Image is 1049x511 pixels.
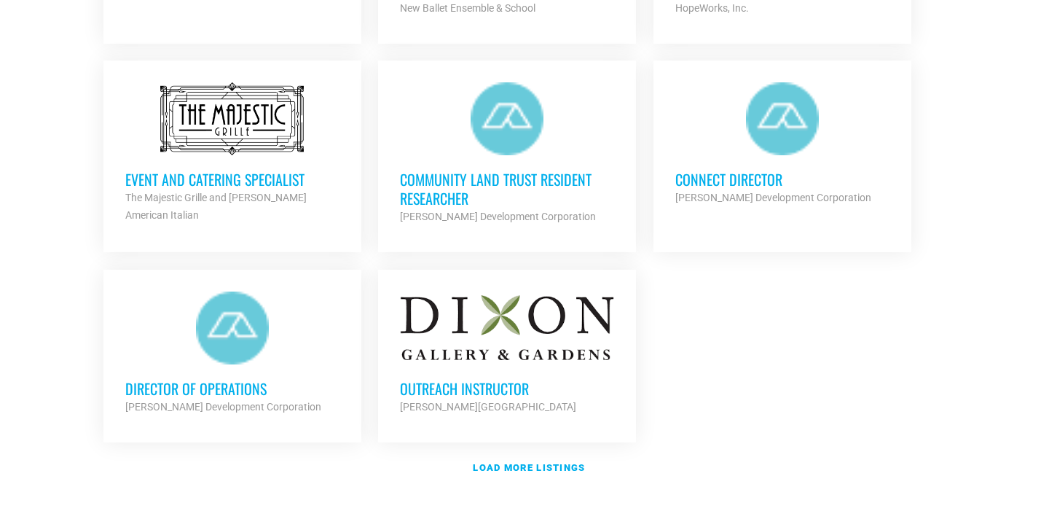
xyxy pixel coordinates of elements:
[95,451,954,485] a: Load more listings
[400,211,596,222] strong: [PERSON_NAME] Development Corporation
[125,379,339,398] h3: Director of Operations
[103,61,361,246] a: Event and Catering Specialist The Majestic Grille and [PERSON_NAME] American Italian
[125,192,307,221] strong: The Majestic Grille and [PERSON_NAME] American Italian
[125,401,321,413] strong: [PERSON_NAME] Development Corporation
[400,170,614,208] h3: Community Land Trust Resident Researcher
[400,379,614,398] h3: Outreach Instructor
[125,170,339,189] h3: Event and Catering Specialist
[675,192,871,203] strong: [PERSON_NAME] Development Corporation
[103,270,361,437] a: Director of Operations [PERSON_NAME] Development Corporation
[378,61,636,247] a: Community Land Trust Resident Researcher [PERSON_NAME] Development Corporation
[675,2,749,14] strong: HopeWorks, Inc.
[378,270,636,437] a: Outreach Instructor [PERSON_NAME][GEOGRAPHIC_DATA]
[400,401,576,413] strong: [PERSON_NAME][GEOGRAPHIC_DATA]
[473,462,585,473] strong: Load more listings
[400,2,535,14] strong: New Ballet Ensemble & School
[675,170,889,189] h3: Connect Director
[653,61,911,228] a: Connect Director [PERSON_NAME] Development Corporation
